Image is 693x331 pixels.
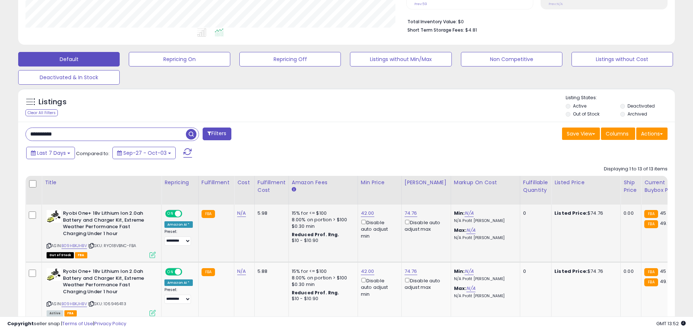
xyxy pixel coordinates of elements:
[181,269,193,275] span: OFF
[624,210,636,217] div: 0.00
[350,52,451,66] button: Listings without Min/Max
[644,278,658,286] small: FBA
[292,238,352,244] div: $10 - $10.90
[407,17,662,25] li: $0
[636,128,668,140] button: Actions
[181,211,193,217] span: OFF
[361,268,374,275] a: 42.00
[573,103,586,109] label: Active
[624,268,636,275] div: 0.00
[164,287,193,304] div: Preset:
[660,268,666,275] span: 45
[465,210,473,217] a: N/A
[660,220,673,227] span: 49.99
[644,220,658,228] small: FBA
[202,210,215,218] small: FBA
[112,147,176,159] button: Sep-27 - Oct-03
[405,276,445,291] div: Disable auto adjust max
[237,210,246,217] a: N/A
[628,111,647,117] label: Archived
[292,268,352,275] div: 15% for <= $100
[523,210,546,217] div: 0
[25,109,58,116] div: Clear All Filters
[407,19,457,25] b: Total Inventory Value:
[361,218,396,239] div: Disable auto adjust min
[554,210,615,217] div: $74.76
[454,235,514,241] p: N/A Profit [PERSON_NAME]
[644,268,658,276] small: FBA
[129,52,230,66] button: Repricing On
[405,218,445,233] div: Disable auto adjust max
[164,279,193,286] div: Amazon AI *
[454,227,467,234] b: Max:
[554,268,588,275] b: Listed Price:
[258,210,283,217] div: 5.98
[47,210,61,223] img: 41iI7OZ+31L._SL40_.jpg
[292,231,339,238] b: Reduced Prof. Rng.
[566,94,675,101] p: Listing States:
[292,290,339,296] b: Reduced Prof. Rng.
[644,210,658,218] small: FBA
[18,52,120,66] button: Default
[75,252,87,258] span: FBA
[164,229,193,246] div: Preset:
[123,149,167,157] span: Sep-27 - Oct-03
[61,243,87,249] a: B09HBKJHBV
[292,186,296,193] small: Amazon Fees.
[405,268,417,275] a: 74.76
[466,285,475,292] a: N/A
[573,111,600,117] label: Out of Stock
[202,268,215,276] small: FBA
[62,320,93,327] a: Terms of Use
[554,210,588,217] b: Listed Price:
[164,221,193,228] div: Amazon AI *
[63,210,151,239] b: Ryobi One+ 18v Lithium Ion 2.0ah Battery and Charger Kit, Extreme Weather Performance Fast Chargi...
[7,320,34,327] strong: Copyright
[454,210,465,217] b: Min:
[361,276,396,298] div: Disable auto adjust min
[63,268,151,297] b: Ryobi One+ 18v Lithium Ion 2.0ah Battery and Charger Kit, Extreme Weather Performance Fast Chargi...
[292,281,352,288] div: $0.30 min
[571,52,673,66] button: Listings without Cost
[451,176,520,205] th: The percentage added to the cost of goods (COGS) that forms the calculator for Min & Max prices.
[465,27,477,33] span: $4.81
[45,179,158,186] div: Title
[239,52,341,66] button: Repricing Off
[76,150,109,157] span: Compared to:
[414,2,427,6] small: Prev: 59
[47,252,74,258] span: All listings that are currently out of stock and unavailable for purchase on Amazon
[166,269,175,275] span: ON
[292,223,352,230] div: $0.30 min
[454,268,465,275] b: Min:
[454,276,514,282] p: N/A Profit [PERSON_NAME]
[601,128,635,140] button: Columns
[361,210,374,217] a: 42.00
[660,210,666,217] span: 45
[258,268,283,275] div: 5.88
[466,227,475,234] a: N/A
[292,275,352,281] div: 8.00% on portion > $100
[405,210,417,217] a: 74.76
[18,70,120,85] button: Deactivated & In Stock
[237,179,251,186] div: Cost
[454,285,467,292] b: Max:
[237,268,246,275] a: N/A
[628,103,655,109] label: Deactivated
[37,149,66,157] span: Last 7 Days
[361,179,398,186] div: Min Price
[604,166,668,173] div: Displaying 1 to 13 of 13 items
[624,179,638,194] div: Ship Price
[606,130,629,137] span: Columns
[292,179,355,186] div: Amazon Fees
[660,278,673,285] span: 49.99
[7,320,126,327] div: seller snap | |
[523,268,546,275] div: 0
[39,97,67,107] h5: Listings
[454,218,514,223] p: N/A Profit [PERSON_NAME]
[292,296,352,302] div: $10 - $10.90
[94,320,126,327] a: Privacy Policy
[549,2,563,6] small: Prev: N/A
[47,268,61,281] img: 41iI7OZ+31L._SL40_.jpg
[405,179,448,186] div: [PERSON_NAME]
[88,243,136,249] span: | SKU: RYO18VBNC-FBA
